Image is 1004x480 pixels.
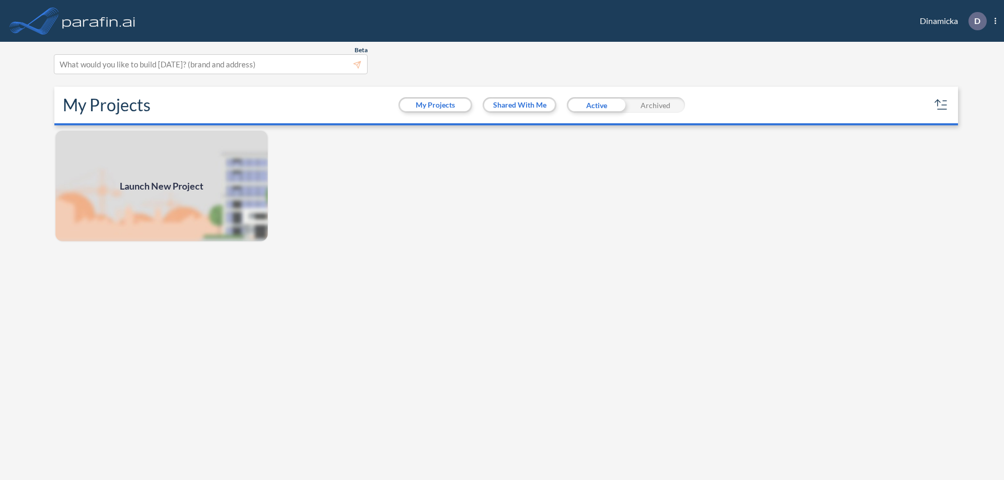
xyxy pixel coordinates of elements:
[484,99,555,111] button: Shared With Me
[626,97,685,113] div: Archived
[400,99,471,111] button: My Projects
[904,12,996,30] div: Dinamicka
[60,10,138,31] img: logo
[567,97,626,113] div: Active
[933,97,950,113] button: sort
[355,46,368,54] span: Beta
[54,130,269,242] a: Launch New Project
[54,130,269,242] img: add
[63,95,151,115] h2: My Projects
[974,16,980,26] p: D
[120,179,203,193] span: Launch New Project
